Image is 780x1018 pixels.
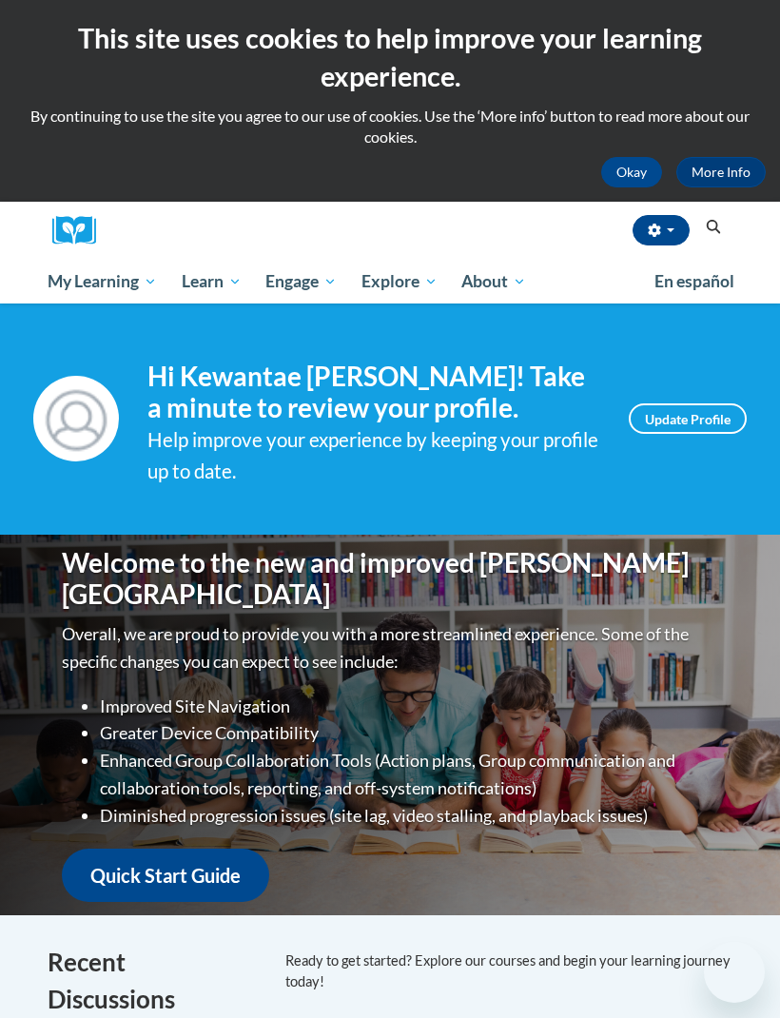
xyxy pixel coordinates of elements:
[182,270,242,293] span: Learn
[52,216,109,245] img: Logo brand
[100,719,718,747] li: Greater Device Compatibility
[35,260,169,303] a: My Learning
[704,942,765,1003] iframe: Button to launch messaging window
[100,802,718,830] li: Diminished progression issues (site lag, video stalling, and playback issues)
[450,260,539,303] a: About
[52,216,109,245] a: Cox Campus
[100,747,718,802] li: Enhanced Group Collaboration Tools (Action plans, Group communication and collaboration tools, re...
[642,262,747,302] a: En español
[361,270,438,293] span: Explore
[14,106,766,147] p: By continuing to use the site you agree to our use of cookies. Use the ‘More info’ button to read...
[654,271,734,291] span: En español
[33,260,747,303] div: Main menu
[147,361,600,424] h4: Hi Kewantae [PERSON_NAME]! Take a minute to review your profile.
[676,157,766,187] a: More Info
[601,157,662,187] button: Okay
[699,216,728,239] button: Search
[349,260,450,303] a: Explore
[62,849,269,903] a: Quick Start Guide
[62,547,718,611] h1: Welcome to the new and improved [PERSON_NAME][GEOGRAPHIC_DATA]
[253,260,349,303] a: Engage
[147,424,600,487] div: Help improve your experience by keeping your profile up to date.
[62,620,718,675] p: Overall, we are proud to provide you with a more streamlined experience. Some of the specific cha...
[48,270,157,293] span: My Learning
[461,270,526,293] span: About
[100,693,718,720] li: Improved Site Navigation
[33,376,119,461] img: Profile Image
[14,19,766,96] h2: This site uses cookies to help improve your learning experience.
[633,215,690,245] button: Account Settings
[169,260,254,303] a: Learn
[265,270,337,293] span: Engage
[629,403,747,434] a: Update Profile
[48,944,257,1018] h4: Recent Discussions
